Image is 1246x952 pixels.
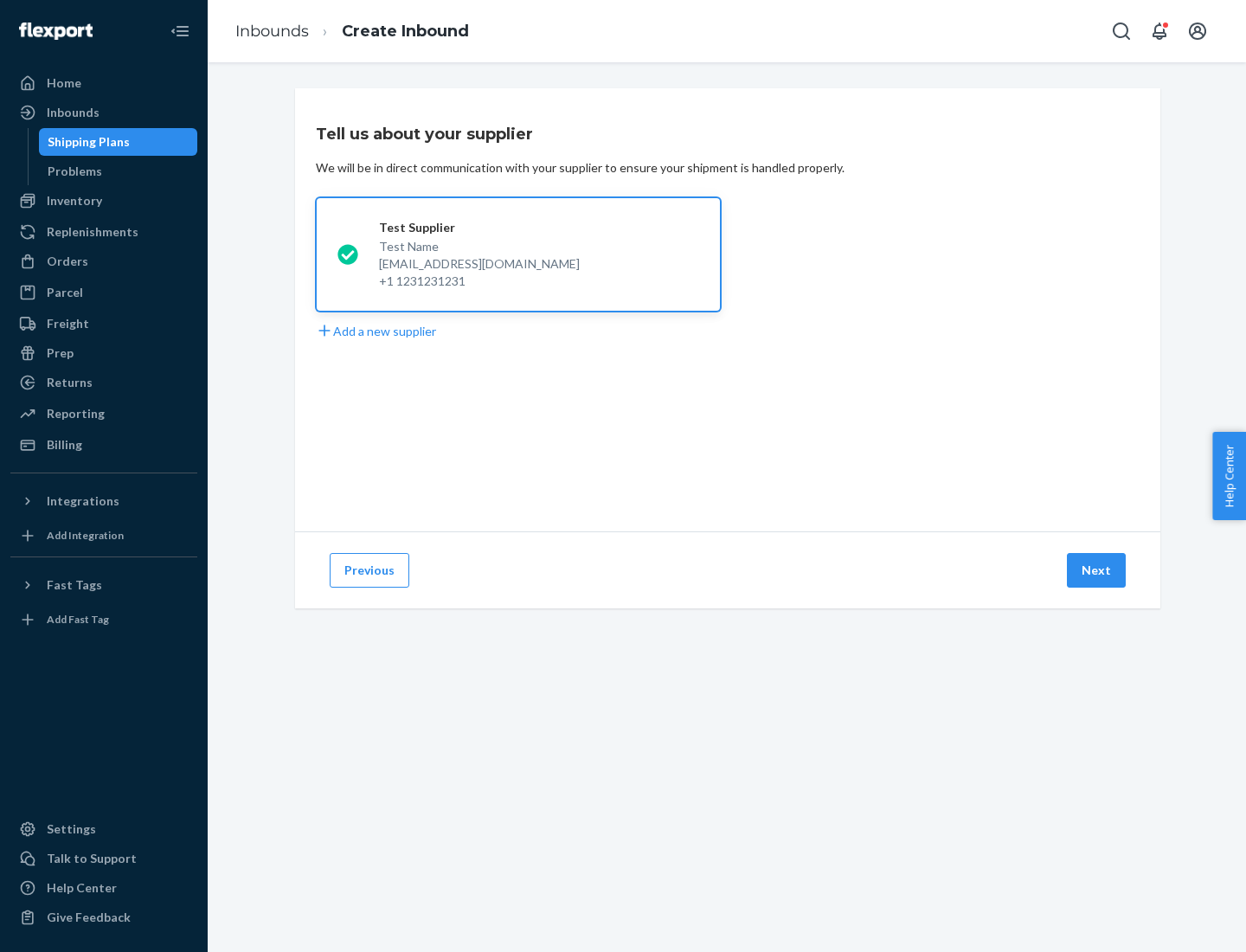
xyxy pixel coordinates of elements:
div: Add Fast Tag [47,612,109,627]
div: Integrations [47,492,119,510]
ol: breadcrumbs [222,6,483,57]
div: Add Integration [47,528,124,543]
button: Open Search Box [1104,14,1139,48]
a: Add Fast Tag [10,606,197,634]
button: Next [1067,553,1126,588]
a: Problems [39,158,198,185]
button: Open notifications [1142,14,1177,48]
a: Freight [10,310,197,338]
div: Fast Tags [47,576,102,594]
img: Flexport logo [19,23,93,40]
button: Integrations [10,487,197,515]
div: Prep [47,344,74,362]
div: Orders [47,253,88,270]
a: Create Inbound [342,22,469,41]
div: Freight [47,315,89,332]
a: Shipping Plans [39,128,198,156]
div: We will be in direct communication with your supplier to ensure your shipment is handled properly. [316,159,845,177]
div: Shipping Plans [48,133,130,151]
div: Inventory [47,192,102,209]
a: Inbounds [235,22,309,41]
div: Billing [47,436,82,453]
button: Close Navigation [163,14,197,48]
button: Give Feedback [10,904,197,931]
button: Add a new supplier [316,322,436,340]
h3: Tell us about your supplier [316,123,533,145]
a: Talk to Support [10,845,197,872]
button: Fast Tags [10,571,197,599]
div: Settings [47,820,96,838]
div: Help Center [47,879,117,897]
a: Home [10,69,197,97]
div: Inbounds [47,104,100,121]
button: Previous [330,553,409,588]
a: Replenishments [10,218,197,246]
div: Give Feedback [47,909,131,926]
a: Prep [10,339,197,367]
div: Reporting [47,405,105,422]
a: Inventory [10,187,197,215]
a: Reporting [10,400,197,428]
div: Problems [48,163,102,180]
a: Orders [10,248,197,275]
a: Parcel [10,279,197,306]
a: Add Integration [10,522,197,550]
a: Help Center [10,874,197,902]
a: Inbounds [10,99,197,126]
div: Home [47,74,81,92]
div: Talk to Support [47,850,137,867]
a: Returns [10,369,197,396]
a: Billing [10,431,197,459]
button: Open account menu [1180,14,1215,48]
button: Help Center [1212,432,1246,520]
a: Settings [10,815,197,843]
div: Returns [47,374,93,391]
div: Replenishments [47,223,138,241]
div: Parcel [47,284,83,301]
